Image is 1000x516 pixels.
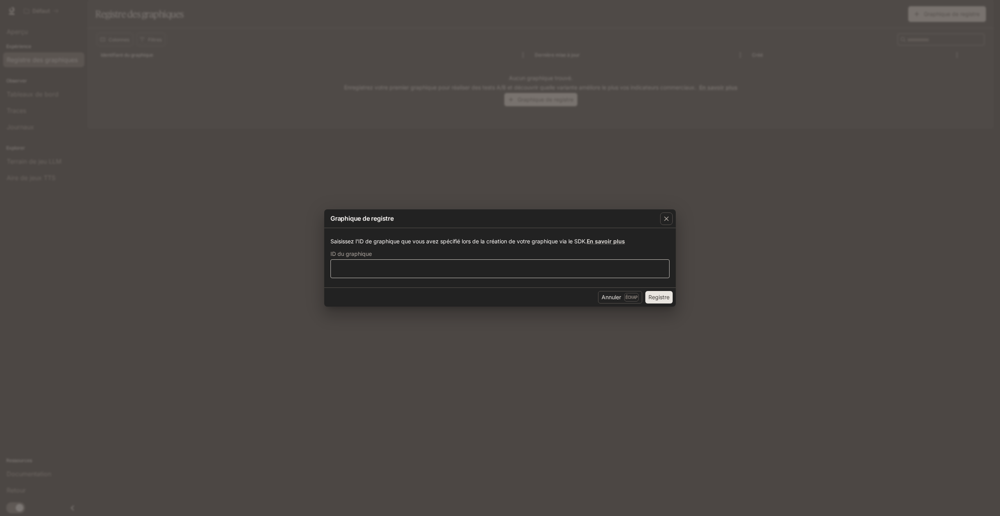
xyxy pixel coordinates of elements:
[330,250,372,257] font: ID du graphique
[587,238,625,245] a: En savoir plus
[598,291,642,304] button: AnnulerÉchap
[645,291,673,304] button: Registre
[625,295,637,300] font: Échap
[330,214,394,222] font: Graphique de registre
[602,294,621,300] font: Annuler
[648,294,670,300] font: Registre
[330,238,587,245] font: Saisissez l'ID de graphique que vous avez spécifié lors de la création de votre graphique via le ...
